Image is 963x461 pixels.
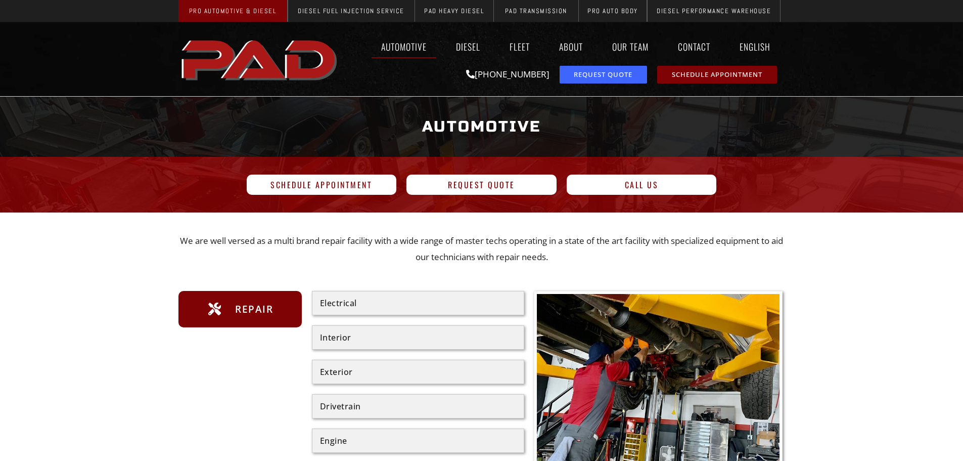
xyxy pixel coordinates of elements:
span: Request Quote [448,181,515,189]
a: Fleet [500,35,539,58]
div: Engine [320,437,516,445]
span: Pro Auto Body [587,8,638,14]
a: About [549,35,592,58]
a: Contact [668,35,720,58]
span: Pro Automotive & Diesel [189,8,277,14]
span: Request Quote [574,71,632,78]
a: pro automotive and diesel home page [178,32,342,87]
span: PAD Transmission [505,8,567,14]
div: Exterior [320,368,516,376]
span: Repair [233,301,273,317]
a: Our Team [603,35,658,58]
nav: Menu [342,35,785,58]
a: Schedule Appointment [247,175,397,195]
a: Call Us [567,175,717,195]
p: We are well versed as a multi brand repair facility with a wide range of master techs operating i... [178,233,785,266]
h1: Automotive [184,108,780,146]
span: Schedule Appointment [672,71,762,78]
a: Request Quote [406,175,557,195]
span: Diesel Fuel Injection Service [298,8,404,14]
img: The image shows the word "PAD" in bold, red, uppercase letters with a slight shadow effect. [178,32,342,87]
a: Automotive [372,35,436,58]
span: Call Us [625,181,659,189]
span: PAD Heavy Diesel [424,8,484,14]
a: request a service or repair quote [560,66,647,83]
div: Interior [320,333,516,342]
a: schedule repair or service appointment [657,66,777,83]
span: Diesel Performance Warehouse [657,8,771,14]
a: Diesel [446,35,490,58]
a: English [730,35,785,58]
span: Schedule Appointment [270,181,372,189]
div: Electrical [320,299,516,307]
a: [PHONE_NUMBER] [466,68,549,80]
div: Drivetrain [320,402,516,410]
